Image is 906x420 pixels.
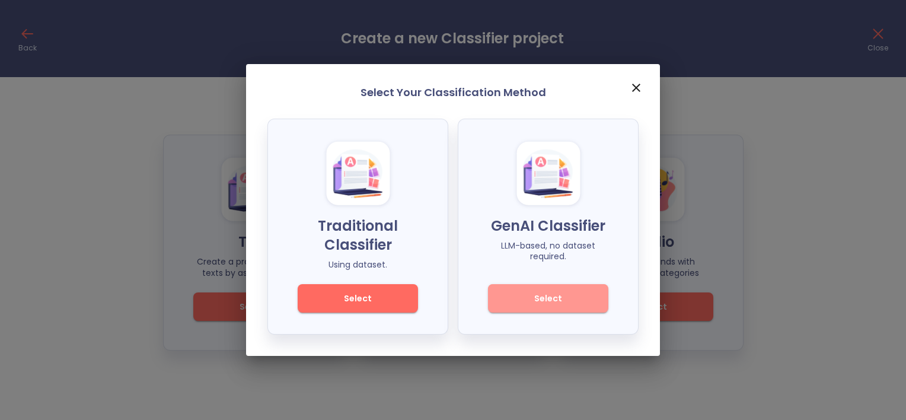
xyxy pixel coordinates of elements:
[488,240,608,270] p: LLM-based, no dataset required.
[508,291,588,306] span: Select
[488,217,608,236] p: GenAI Classifier
[622,74,650,102] button: close
[488,284,608,313] button: Select
[298,217,418,254] p: Traditional Classifier
[298,284,418,313] button: Select
[298,259,418,271] p: Using dataset.
[318,291,398,306] span: Select
[267,85,639,100] p: Select Your Classification Method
